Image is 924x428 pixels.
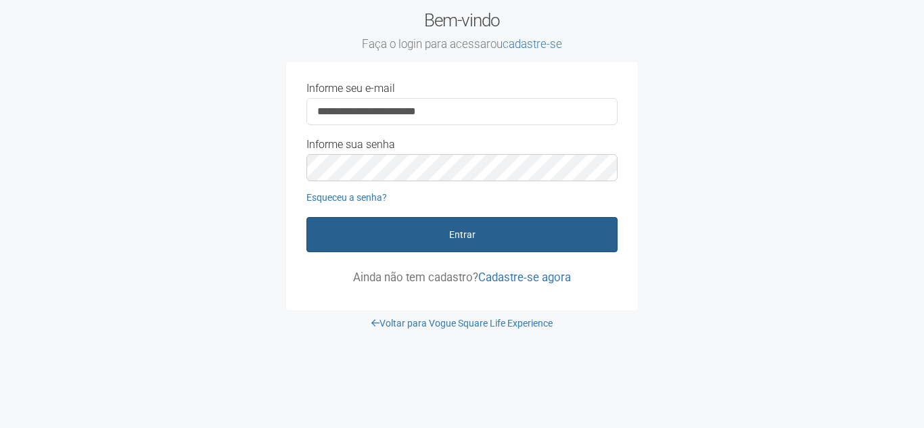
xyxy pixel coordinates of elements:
[306,271,618,283] p: Ainda não tem cadastro?
[286,37,638,52] small: Faça o login para acessar
[371,318,553,329] a: Voltar para Vogue Square Life Experience
[306,82,395,95] label: Informe seu e-mail
[306,217,618,252] button: Entrar
[503,37,562,51] a: cadastre-se
[306,192,387,203] a: Esqueceu a senha?
[478,270,571,284] a: Cadastre-se agora
[286,10,638,52] h2: Bem-vindo
[306,139,395,151] label: Informe sua senha
[490,37,562,51] span: ou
